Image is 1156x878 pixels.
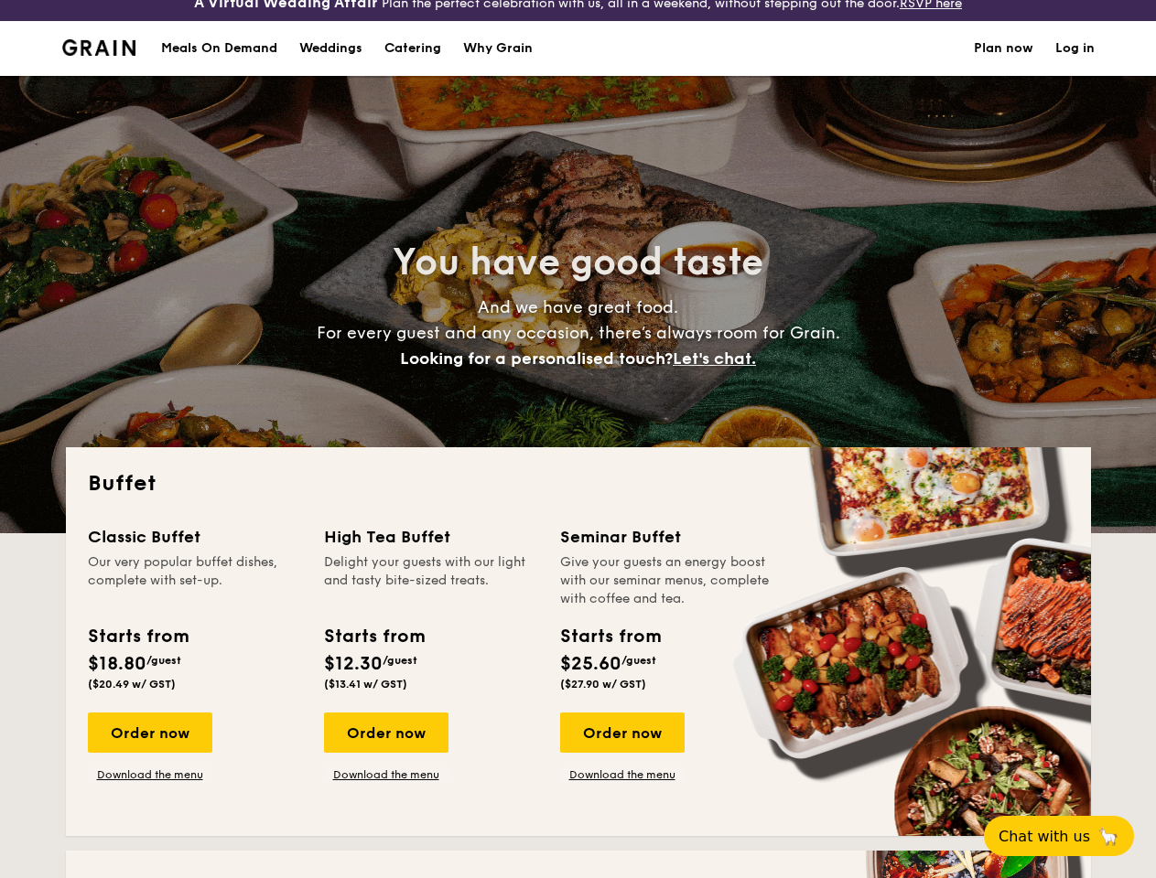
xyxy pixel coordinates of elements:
a: Weddings [288,21,373,76]
span: Let's chat. [673,348,756,369]
span: ($20.49 w/ GST) [88,678,176,691]
div: Our very popular buffet dishes, complete with set-up. [88,553,302,608]
a: Catering [373,21,452,76]
div: Order now [88,712,212,753]
div: High Tea Buffet [324,524,538,550]
a: Download the menu [560,767,685,782]
span: And we have great food. For every guest and any occasion, there’s always room for Grain. [317,297,840,369]
div: Seminar Buffet [560,524,774,550]
span: $25.60 [560,653,621,675]
span: $12.30 [324,653,383,675]
span: Looking for a personalised touch? [400,348,673,369]
div: Starts from [324,623,424,650]
div: Delight your guests with our light and tasty bite-sized treats. [324,553,538,608]
a: Plan now [974,21,1033,76]
a: Meals On Demand [150,21,288,76]
div: Starts from [560,623,660,650]
h1: Catering [384,21,441,76]
span: You have good taste [393,241,763,284]
h2: Buffet [88,469,1069,498]
span: $18.80 [88,653,146,675]
a: Logotype [62,39,136,56]
a: Download the menu [88,767,212,782]
span: ($27.90 w/ GST) [560,678,646,691]
div: Why Grain [463,21,533,76]
span: 🦙 [1097,826,1119,847]
span: ($13.41 w/ GST) [324,678,407,691]
div: Give your guests an energy boost with our seminar menus, complete with coffee and tea. [560,553,774,608]
a: Why Grain [452,21,544,76]
a: Log in [1055,21,1095,76]
div: Weddings [299,21,362,76]
div: Classic Buffet [88,524,302,550]
span: /guest [383,654,417,667]
div: Starts from [88,623,188,650]
span: /guest [146,654,181,667]
a: Download the menu [324,767,448,782]
button: Chat with us🦙 [984,816,1134,856]
div: Order now [560,712,685,753]
img: Grain [62,39,136,56]
span: Chat with us [999,828,1090,845]
div: Order now [324,712,448,753]
div: Meals On Demand [161,21,277,76]
span: /guest [621,654,656,667]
